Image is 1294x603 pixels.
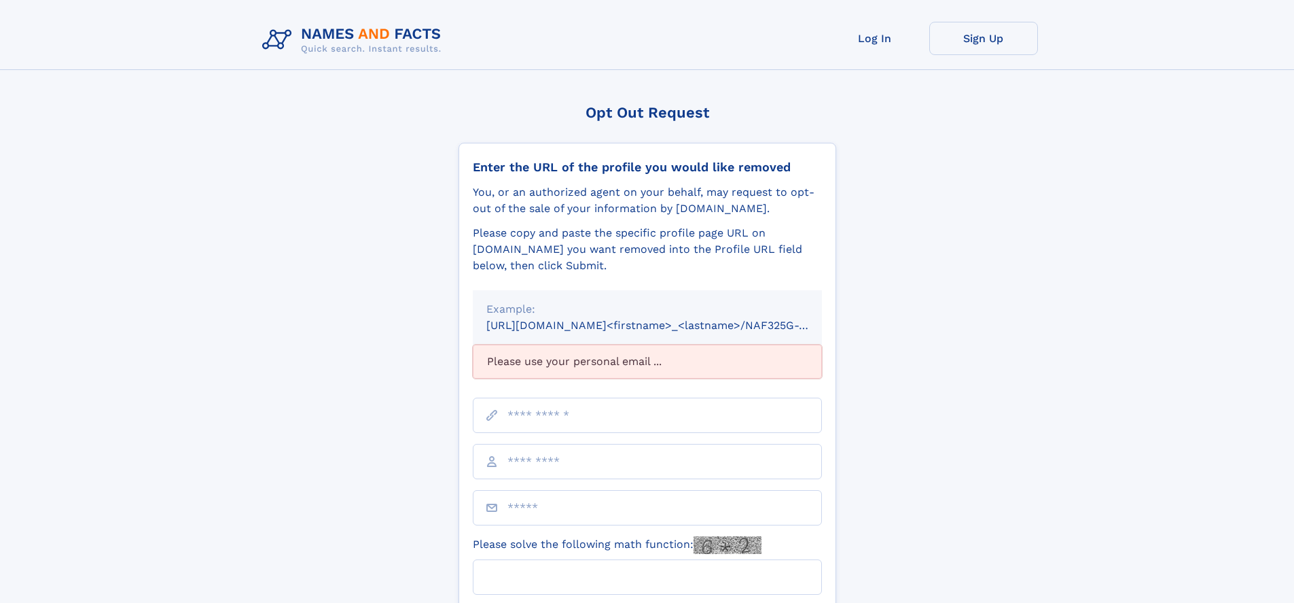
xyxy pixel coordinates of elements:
small: [URL][DOMAIN_NAME]<firstname>_<lastname>/NAF325G-xxxxxxxx [486,319,848,332]
div: You, or an authorized agent on your behalf, may request to opt-out of the sale of your informatio... [473,184,822,217]
div: Opt Out Request [459,104,836,121]
label: Please solve the following math function: [473,536,761,554]
div: Enter the URL of the profile you would like removed [473,160,822,175]
img: Logo Names and Facts [257,22,452,58]
a: Log In [821,22,929,55]
div: Please copy and paste the specific profile page URL on [DOMAIN_NAME] you want removed into the Pr... [473,225,822,274]
a: Sign Up [929,22,1038,55]
div: Example: [486,301,808,317]
div: Please use your personal email ... [473,345,822,379]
